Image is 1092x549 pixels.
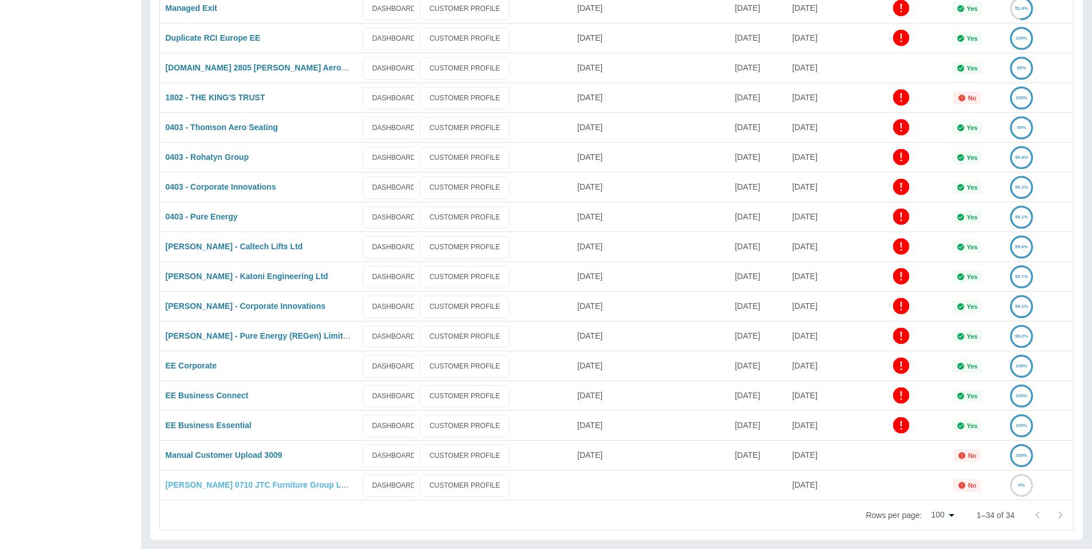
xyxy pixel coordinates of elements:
a: 99% [1010,123,1033,132]
div: 01 Mar 2025 [729,202,786,232]
a: DASHBOARD [362,57,425,80]
a: DASHBOARD [362,266,425,288]
a: Managed Exit [166,3,217,13]
text: 99.4% [1015,155,1028,160]
div: 16 Feb 2025 [729,142,786,172]
p: 1–34 of 34 [977,509,1015,521]
a: [DOMAIN_NAME] 2805 [PERSON_NAME] Aero Seating [166,63,373,72]
a: CUSTOMER PROFILE [420,326,510,348]
div: 05 Aug 2024 [729,440,786,470]
a: 100% [1010,93,1033,102]
div: Not all required reports for this customer were uploaded for the latest usage month. [953,449,981,462]
a: DASHBOARD [362,445,425,467]
a: CUSTOMER PROFILE [420,87,510,109]
a: [PERSON_NAME] - Katoni Engineering Ltd [166,272,328,281]
div: 04 Mar 2025 [572,202,729,232]
a: 100% [1010,361,1033,370]
div: 03 Mar 2025 [572,321,729,351]
a: 99% [1010,63,1033,72]
text: 99% [1017,125,1026,130]
p: Yes [967,303,978,310]
a: Duplicate RCI Europe EE [166,33,261,42]
p: No [968,482,977,489]
a: 0403 - Rohatyn Group [166,152,249,162]
a: 100% [1010,450,1033,460]
div: 03 Mar 2025 [572,261,729,291]
a: 100% [1010,391,1033,400]
div: 30 Sep 2024 [786,381,844,410]
text: 0% [1018,483,1025,488]
a: DASHBOARD [362,206,425,229]
a: 51.4% [1010,3,1033,13]
a: 0403 - Corporate Innovations [166,182,276,191]
div: 01 Mar 2025 [729,291,786,321]
p: Yes [967,333,978,340]
a: DASHBOARD [362,385,425,407]
a: [PERSON_NAME] 0710 JTC Furniture Group Ltd - FM [166,480,367,489]
div: 10 Oct 2024 [572,351,729,381]
div: 03 Mar 2025 [572,291,729,321]
a: [PERSON_NAME] - Caltech Lifts Ltd [166,242,303,251]
a: 99.1% [1010,301,1033,311]
p: Yes [967,422,978,429]
a: 99.1% [1010,182,1033,191]
p: Yes [967,244,978,250]
div: 03 Jan 2025 [786,291,844,321]
a: DASHBOARD [362,87,425,109]
a: 99.4% [1010,152,1033,162]
p: Yes [967,154,978,161]
a: CUSTOMER PROFILE [420,147,510,169]
a: CUSTOMER PROFILE [420,296,510,318]
a: 100% [1010,421,1033,430]
a: DASHBOARD [362,28,425,50]
div: 01 Mar 2025 [729,112,786,142]
a: CUSTOMER PROFILE [420,385,510,407]
a: CUSTOMER PROFILE [420,117,510,139]
a: DASHBOARD [362,415,425,437]
p: Yes [967,5,978,12]
a: 0% [1010,480,1033,489]
a: CUSTOMER PROFILE [420,445,510,467]
text: 51.4% [1015,6,1028,11]
a: CUSTOMER PROFILE [420,355,510,378]
div: 07 Aug 2025 [572,23,729,53]
a: DASHBOARD [362,355,425,378]
div: 01 Mar 2025 [729,83,786,112]
p: No [968,95,977,101]
a: 100% [1010,33,1033,42]
a: EE Business Essential [166,421,252,430]
div: 28 May 2025 [786,53,844,83]
text: 99.7% [1015,274,1028,279]
a: DASHBOARD [362,236,425,258]
div: 100 [926,507,958,523]
div: 06 Mar 2025 [572,83,729,112]
p: No [968,452,977,459]
div: 30 Sep 2024 [786,410,844,440]
a: 0403 - Thomson Aero Seating [166,123,278,132]
div: 04 Mar 2025 [786,202,844,232]
div: 01 Mar 2025 [729,232,786,261]
p: Rows per page: [866,509,922,521]
p: Yes [967,214,978,221]
text: 100% [1016,453,1027,458]
text: 99.2% [1015,334,1028,339]
a: EE Corporate [166,361,217,370]
div: Not all required reports for this customer were uploaded for the latest usage month. [953,479,981,492]
text: 99% [1017,65,1026,70]
div: 01 Mar 2025 [729,172,786,202]
a: CUSTOMER PROFILE [420,177,510,199]
a: DASHBOARD [362,296,425,318]
a: CUSTOMER PROFILE [420,415,510,437]
p: Yes [967,393,978,399]
p: Yes [967,35,978,42]
a: 1802 - THE KING'S TRUST [166,93,265,102]
div: 04 Mar 2025 [786,172,844,202]
a: [PERSON_NAME] - Corporate Innovations [166,301,326,311]
a: 99.6% [1010,242,1033,251]
a: [PERSON_NAME] - Pure Energy (REGen) Limited [166,331,353,340]
a: CUSTOMER PROFILE [420,266,510,288]
div: 01 Mar 2025 [729,261,786,291]
div: 04 Mar 2025 [572,172,729,202]
div: 07 Oct 2025 [786,470,844,500]
a: DASHBOARD [362,117,425,139]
